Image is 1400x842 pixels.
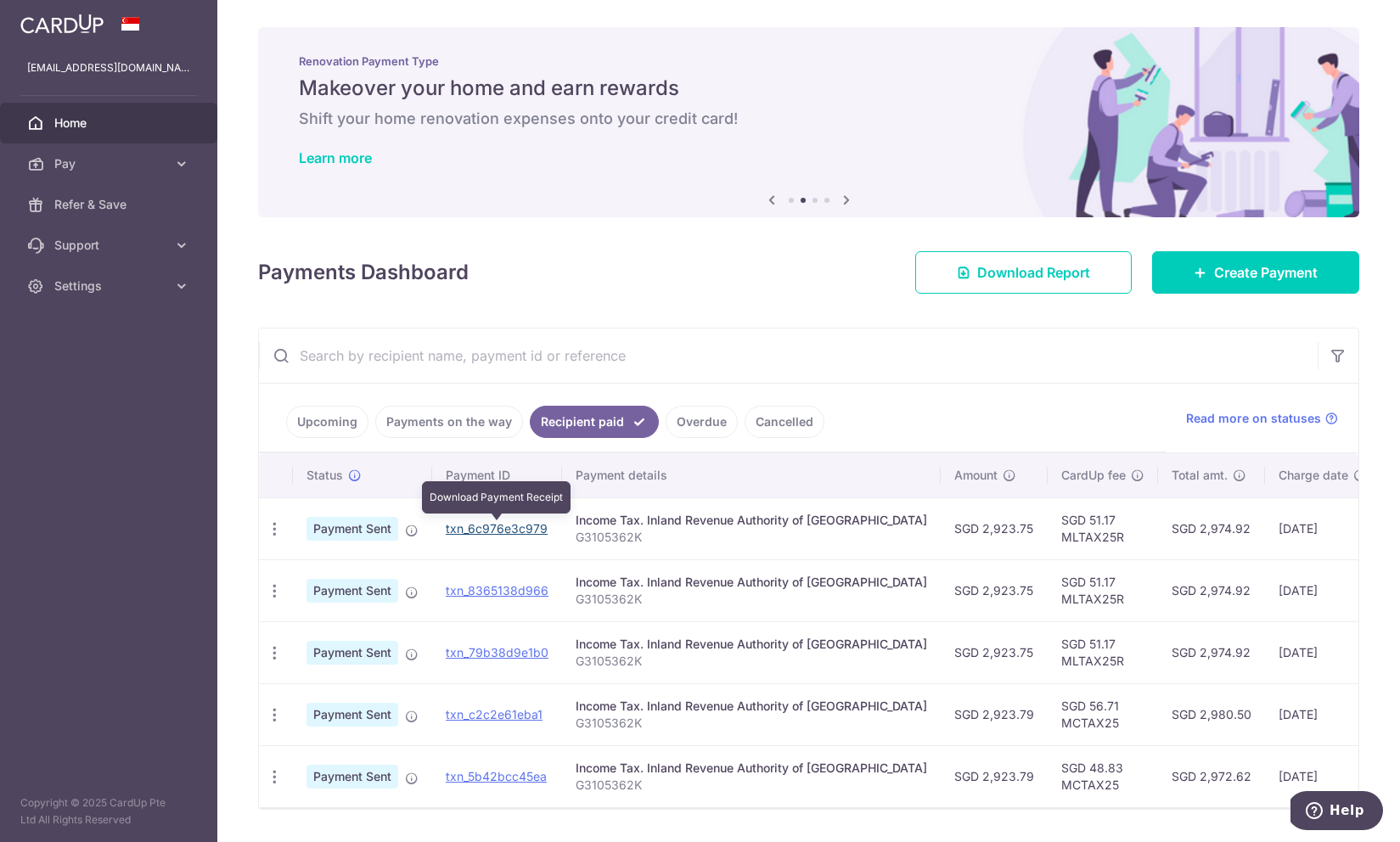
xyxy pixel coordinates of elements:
td: [DATE] [1265,745,1380,807]
td: [DATE] [1265,621,1380,683]
a: txn_5b42bcc45ea [446,769,547,783]
span: Payment Sent [306,703,398,727]
div: Income Tax. Inland Revenue Authority of [GEOGRAPHIC_DATA] [576,636,927,653]
td: SGD 51.17 MLTAX25R [1048,559,1158,621]
p: G3105362K [576,653,927,670]
span: Settings [54,278,166,295]
td: [DATE] [1265,559,1380,621]
h5: Makeover your home and earn rewards [299,75,1318,102]
span: Status [306,467,343,484]
span: Payment Sent [306,641,398,665]
a: Learn more [299,149,372,166]
span: Home [54,115,166,132]
td: SGD 2,980.50 [1158,683,1265,745]
div: Income Tax. Inland Revenue Authority of [GEOGRAPHIC_DATA] [576,698,927,715]
td: SGD 2,923.75 [941,497,1048,559]
h6: Shift your home renovation expenses onto your credit card! [299,109,1318,129]
span: Refer & Save [54,196,166,213]
span: Amount [954,467,998,484]
p: G3105362K [576,715,927,732]
span: Payment Sent [306,517,398,541]
p: Renovation Payment Type [299,54,1318,68]
td: SGD 2,923.79 [941,745,1048,807]
span: Total amt. [1172,467,1228,484]
td: SGD 2,972.62 [1158,745,1265,807]
a: Payments on the way [375,406,523,438]
p: G3105362K [576,529,927,546]
p: [EMAIL_ADDRESS][DOMAIN_NAME] [27,59,190,76]
span: CardUp fee [1061,467,1126,484]
span: Pay [54,155,166,172]
td: SGD 2,974.92 [1158,559,1265,621]
td: [DATE] [1265,497,1380,559]
a: txn_79b38d9e1b0 [446,645,548,660]
td: [DATE] [1265,683,1380,745]
a: Overdue [666,406,738,438]
td: SGD 2,923.79 [941,683,1048,745]
th: Payment details [562,453,941,497]
iframe: Opens a widget where you can find more information [1290,791,1383,834]
a: Upcoming [286,406,368,438]
td: SGD 51.17 MLTAX25R [1048,621,1158,683]
td: SGD 51.17 MLTAX25R [1048,497,1158,559]
td: SGD 2,923.75 [941,621,1048,683]
span: Payment Sent [306,765,398,789]
a: Cancelled [745,406,824,438]
a: Recipient paid [530,406,659,438]
p: G3105362K [576,777,927,794]
span: Create Payment [1214,262,1318,283]
img: Renovation banner [258,27,1359,217]
div: Download Payment Receipt [422,481,571,514]
span: Read more on statuses [1186,410,1321,427]
span: Download Report [977,262,1090,283]
td: SGD 2,923.75 [941,559,1048,621]
div: Income Tax. Inland Revenue Authority of [GEOGRAPHIC_DATA] [576,760,927,777]
a: Read more on statuses [1186,410,1338,427]
td: SGD 56.71 MCTAX25 [1048,683,1158,745]
a: txn_6c976e3c979 [446,521,548,536]
div: Income Tax. Inland Revenue Authority of [GEOGRAPHIC_DATA] [576,574,927,591]
th: Payment ID [432,453,562,497]
a: txn_c2c2e61eba1 [446,707,543,721]
img: CardUp [20,14,104,34]
span: Payment Sent [306,579,398,603]
span: Support [54,237,166,254]
a: Create Payment [1152,251,1359,294]
td: SGD 2,974.92 [1158,621,1265,683]
p: G3105362K [576,591,927,608]
div: Income Tax. Inland Revenue Authority of [GEOGRAPHIC_DATA] [576,512,927,529]
a: txn_8365138d966 [446,583,548,598]
h4: Payments Dashboard [258,257,469,288]
input: Search by recipient name, payment id or reference [259,328,1318,383]
span: Charge date [1279,467,1348,484]
td: SGD 48.83 MCTAX25 [1048,745,1158,807]
td: SGD 2,974.92 [1158,497,1265,559]
a: Download Report [915,251,1132,294]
